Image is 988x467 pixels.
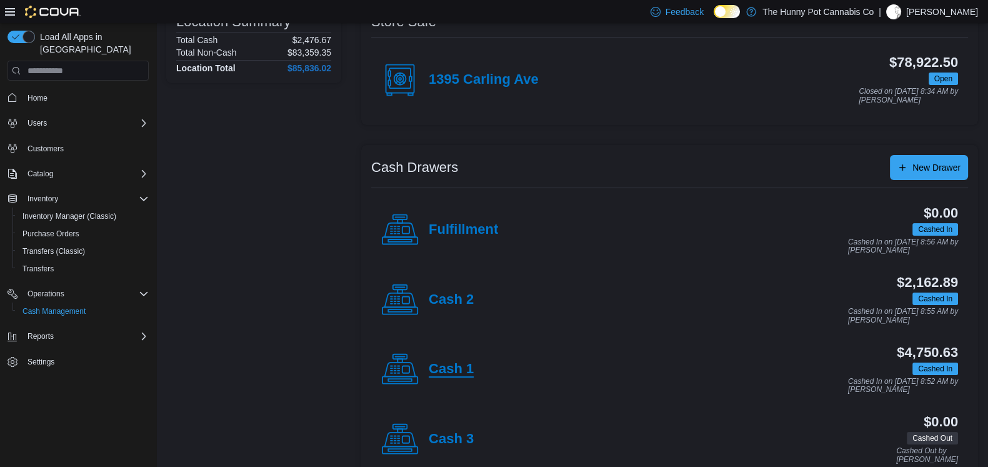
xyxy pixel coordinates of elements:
[27,194,58,204] span: Inventory
[22,141,69,156] a: Customers
[2,139,154,158] button: Customers
[17,209,149,224] span: Inventory Manager (Classic)
[17,304,91,319] a: Cash Management
[371,160,458,175] h3: Cash Drawers
[22,354,59,369] a: Settings
[27,144,64,154] span: Customers
[912,293,958,305] span: Cashed In
[886,4,901,19] div: Marcus Lautenbach
[27,118,47,128] span: Users
[27,331,54,341] span: Reports
[859,88,958,104] p: Closed on [DATE] 8:34 AM by [PERSON_NAME]
[27,357,54,367] span: Settings
[12,303,154,320] button: Cash Management
[907,432,958,444] span: Cashed Out
[176,35,217,45] h6: Total Cash
[918,363,952,374] span: Cashed In
[22,89,149,105] span: Home
[2,353,154,371] button: Settings
[912,161,961,174] span: New Drawer
[429,361,474,378] h4: Cash 1
[27,169,53,179] span: Catalog
[22,329,59,344] button: Reports
[22,116,52,131] button: Users
[924,414,958,429] h3: $0.00
[22,329,149,344] span: Reports
[2,114,154,132] button: Users
[2,165,154,183] button: Catalog
[666,6,704,18] span: Feedback
[27,289,64,299] span: Operations
[889,55,958,70] h3: $78,922.50
[22,166,149,181] span: Catalog
[176,48,237,58] h6: Total Non-Cash
[934,73,952,84] span: Open
[848,378,958,394] p: Cashed In on [DATE] 8:52 AM by [PERSON_NAME]
[27,93,47,103] span: Home
[17,209,121,224] a: Inventory Manager (Classic)
[35,31,149,56] span: Load All Apps in [GEOGRAPHIC_DATA]
[762,4,874,19] p: The Hunny Pot Cannabis Co
[848,308,958,324] p: Cashed In on [DATE] 8:55 AM by [PERSON_NAME]
[22,191,149,206] span: Inventory
[22,211,116,221] span: Inventory Manager (Classic)
[176,63,236,73] h4: Location Total
[17,226,149,241] span: Purchase Orders
[22,91,52,106] a: Home
[25,6,81,18] img: Cova
[22,166,58,181] button: Catalog
[22,306,86,316] span: Cash Management
[17,244,149,259] span: Transfers (Classic)
[22,264,54,274] span: Transfers
[22,191,63,206] button: Inventory
[292,35,331,45] p: $2,476.67
[12,225,154,243] button: Purchase Orders
[287,63,331,73] h4: $85,836.02
[429,292,474,308] h4: Cash 2
[918,224,952,235] span: Cashed In
[12,260,154,278] button: Transfers
[287,48,331,58] p: $83,359.35
[22,229,79,239] span: Purchase Orders
[897,275,958,290] h3: $2,162.89
[929,73,958,85] span: Open
[879,4,881,19] p: |
[2,328,154,345] button: Reports
[912,223,958,236] span: Cashed In
[22,141,149,156] span: Customers
[714,18,714,19] span: Dark Mode
[912,363,958,375] span: Cashed In
[912,433,952,444] span: Cashed Out
[890,155,968,180] button: New Drawer
[429,222,498,238] h4: Fulfillment
[7,83,149,403] nav: Complex example
[429,72,539,88] h4: 1395 Carling Ave
[22,286,69,301] button: Operations
[896,447,958,464] p: Cashed Out by [PERSON_NAME]
[906,4,978,19] p: [PERSON_NAME]
[22,354,149,369] span: Settings
[22,286,149,301] span: Operations
[2,190,154,208] button: Inventory
[2,88,154,106] button: Home
[17,226,84,241] a: Purchase Orders
[848,238,958,255] p: Cashed In on [DATE] 8:56 AM by [PERSON_NAME]
[924,206,958,221] h3: $0.00
[22,116,149,131] span: Users
[714,5,740,18] input: Dark Mode
[17,261,59,276] a: Transfers
[2,285,154,303] button: Operations
[429,431,474,448] h4: Cash 3
[12,243,154,260] button: Transfers (Classic)
[17,304,149,319] span: Cash Management
[17,261,149,276] span: Transfers
[17,244,90,259] a: Transfers (Classic)
[12,208,154,225] button: Inventory Manager (Classic)
[918,293,952,304] span: Cashed In
[22,246,85,256] span: Transfers (Classic)
[897,345,958,360] h3: $4,750.63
